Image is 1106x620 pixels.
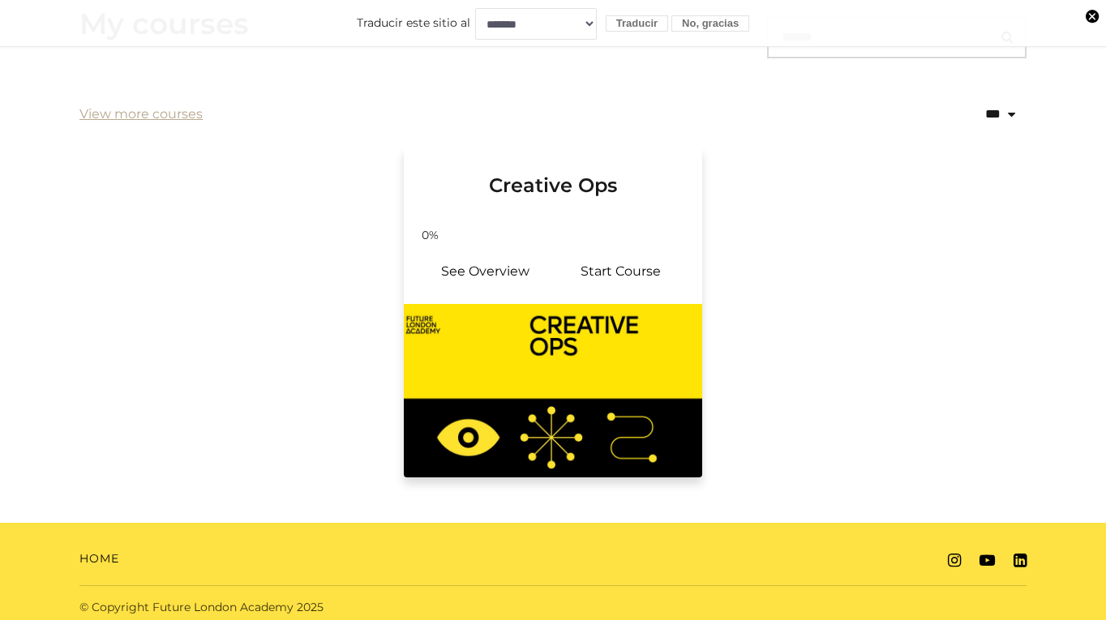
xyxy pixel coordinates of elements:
button: Traducir [606,15,668,32]
a: Creative Ops: See Overview [417,252,553,291]
span: 0% [410,227,449,244]
h3: Creative Ops [423,148,683,198]
form: Traducir este sitio al [16,7,1090,39]
a: Creative Ops [404,148,702,217]
a: Creative Ops: Resume Course [553,252,689,291]
a: Home [79,550,119,567]
div: © Copyright Future London Academy 2025 [66,599,553,616]
a: View more courses [79,105,203,124]
select: status [915,93,1027,135]
button: No, gracias [671,15,749,32]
